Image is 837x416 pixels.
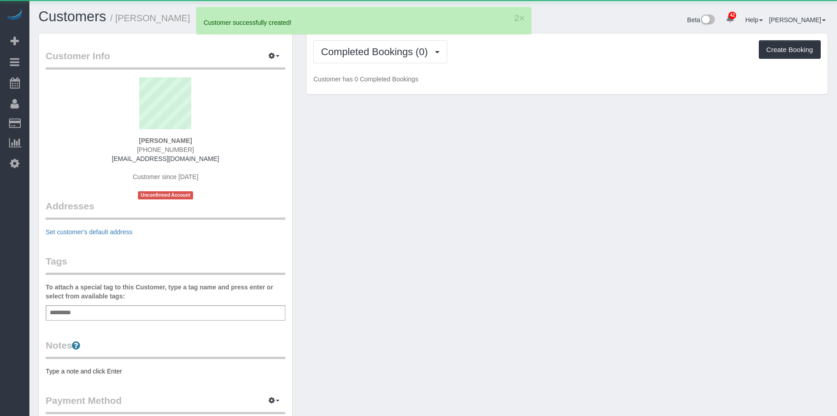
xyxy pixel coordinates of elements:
p: Customer has 0 Completed Bookings [313,75,821,84]
legend: Notes [46,339,285,359]
span: Customer since [DATE] [132,173,198,180]
a: Customers [38,9,106,24]
button: Completed Bookings (0) [313,40,447,63]
button: × [519,13,525,23]
span: 42 [728,12,736,19]
legend: Customer Info [46,49,285,70]
img: Automaid Logo [5,9,24,22]
label: To attach a special tag to this Customer, type a tag name and press enter or select from availabl... [46,283,285,301]
span: [PHONE_NUMBER] [137,146,194,153]
strong: [PERSON_NAME] [139,137,192,144]
button: Create Booking [759,40,821,59]
legend: Tags [46,255,285,275]
button: 2 [514,13,520,23]
a: Help [745,16,763,24]
a: [PERSON_NAME] [769,16,826,24]
a: Set customer's default address [46,228,132,236]
div: Customer successfully created! [203,18,524,27]
span: Unconfirmed Account [138,191,193,199]
img: New interface [700,14,715,26]
pre: Type a note and click Enter [46,367,285,376]
legend: Payment Method [46,394,285,414]
a: Beta [687,16,715,24]
a: 42 [721,9,739,29]
a: [EMAIL_ADDRESS][DOMAIN_NAME] [112,155,219,162]
span: Completed Bookings (0) [321,46,432,57]
small: / [PERSON_NAME] [110,13,190,23]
